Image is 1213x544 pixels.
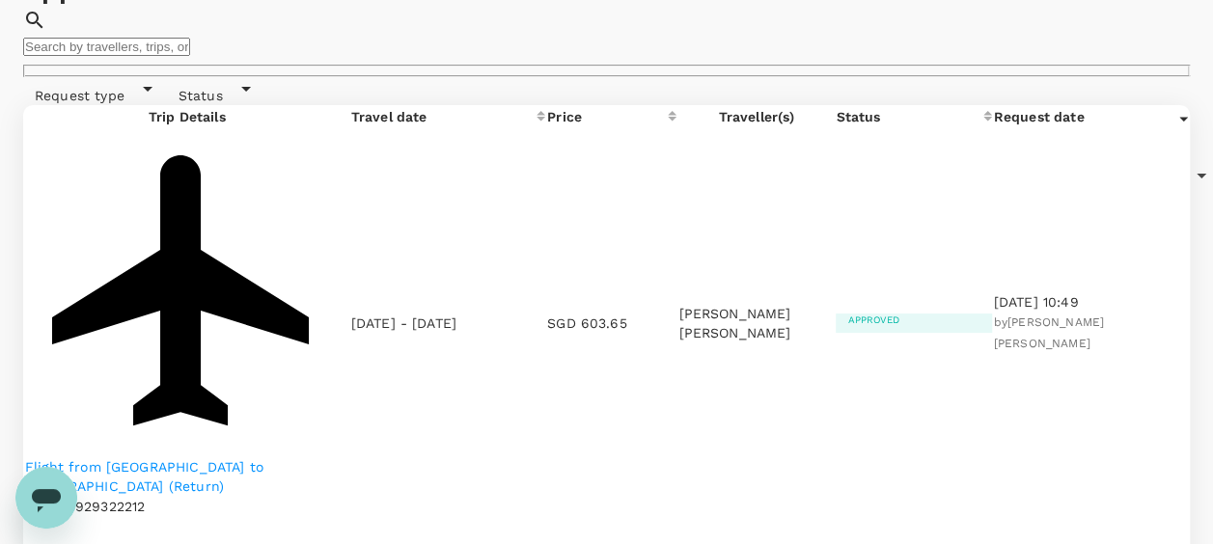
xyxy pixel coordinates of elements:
a: Flight from [GEOGRAPHIC_DATA] to [GEOGRAPHIC_DATA] (Return) [25,457,349,496]
p: [DATE] - [DATE] [351,313,456,333]
div: Request date [994,107,1085,126]
span: Approved [836,314,910,325]
span: [PERSON_NAME] [PERSON_NAME] [994,315,1104,350]
div: Price [547,107,582,126]
div: Status [836,107,880,126]
div: Request type [23,77,159,105]
p: SGD 603.65 [547,313,676,333]
p: [PERSON_NAME] [PERSON_NAME] [678,304,834,342]
iframe: Button to launch messaging window [15,467,77,529]
span: A20250929322212 [25,499,145,514]
span: by [994,315,1104,350]
div: Status [167,77,258,105]
span: Request type [23,88,136,103]
span: Status [167,88,234,103]
p: [DATE] 10:49 [994,292,1188,312]
p: Trip Details [25,107,349,126]
input: Search by travellers, trips, or destination [23,38,190,56]
div: Travel date [351,107,427,126]
p: Traveller(s) [678,107,834,126]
